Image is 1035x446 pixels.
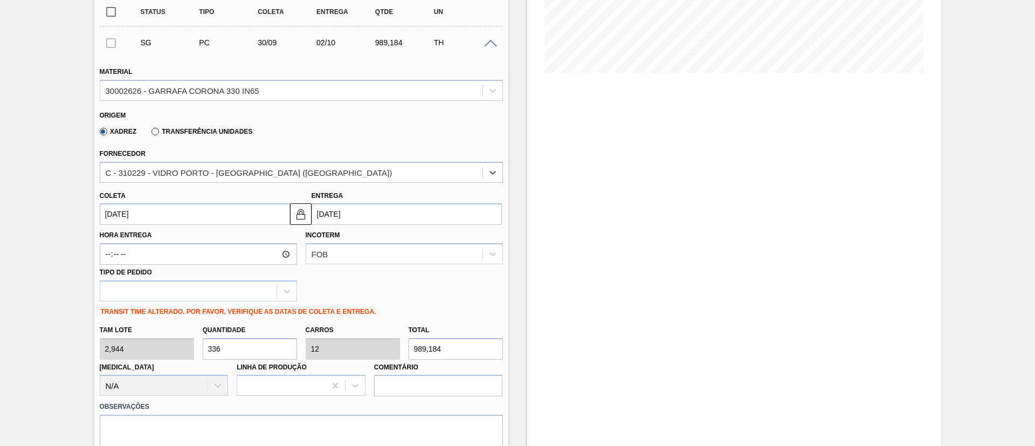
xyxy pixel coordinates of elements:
div: Sugestão Criada [138,38,203,47]
div: Pedido de Compra [196,38,261,47]
label: Material [100,68,133,76]
label: Xadrez [100,128,137,135]
div: 30002626 - GARRAFA CORONA 330 IN65 [106,86,259,95]
div: C - 310229 - VIDRO PORTO - [GEOGRAPHIC_DATA] ([GEOGRAPHIC_DATA]) [106,168,392,177]
div: UN [431,8,496,16]
input: dd/mm/yyyy [100,203,290,225]
label: Transferência Unidades [151,128,252,135]
label: Observações [100,399,503,415]
div: Tipo [196,8,261,16]
div: Status [138,8,203,16]
label: Carros [306,326,334,334]
div: 02/10/2025 [314,38,379,47]
label: Origem [100,112,126,119]
label: Coleta [100,192,126,200]
div: Qtde [372,8,438,16]
label: Tipo de pedido [100,269,152,276]
div: 30/09/2025 [255,38,320,47]
label: TRANSIT TIME ALTERADO. POR FAVOR, VERIFIQUE AS DATAS DE COLETA E ENTREGA. [101,308,376,315]
label: Quantidade [203,326,246,334]
label: Comentário [374,360,503,375]
input: dd/mm/yyyy [312,203,502,225]
label: Tam lote [100,323,194,338]
label: Hora Entrega [100,228,297,243]
label: [MEDICAL_DATA] [100,363,154,371]
label: Incoterm [306,231,340,239]
label: Linha de Produção [237,363,307,371]
div: TH [431,38,496,47]
img: locked [294,208,307,221]
label: Entrega [312,192,343,200]
div: Entrega [314,8,379,16]
div: Coleta [255,8,320,16]
label: Fornecedor [100,150,146,157]
button: locked [290,203,312,225]
label: Total [409,326,430,334]
div: 989,184 [372,38,438,47]
div: FOB [312,250,328,259]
